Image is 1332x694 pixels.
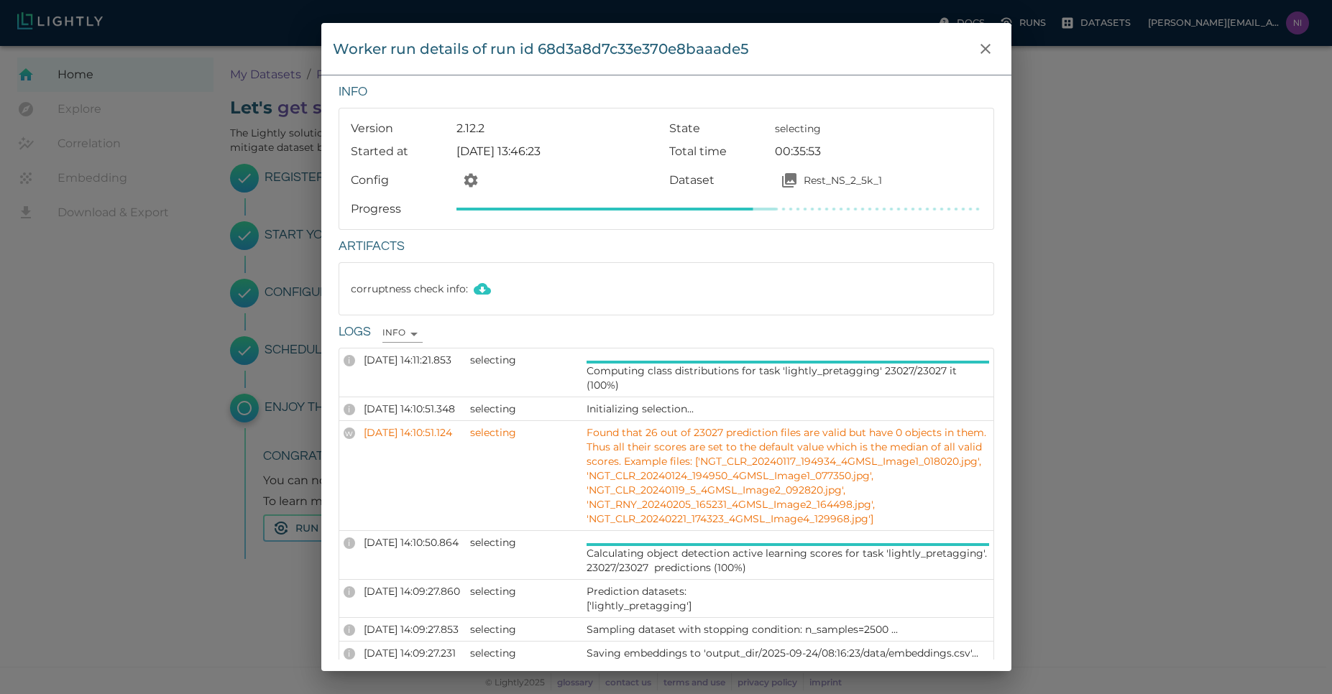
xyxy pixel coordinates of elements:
[775,166,981,195] a: Open your dataset Rest_NS_2_5k_1Rest_NS_2_5k_1
[339,236,994,258] h6: Artifacts
[468,274,497,303] button: Download corruptness check info
[351,120,451,137] p: Version
[470,584,578,598] p: selecting
[456,144,541,158] span: [DATE] 13:46:23
[804,173,882,188] p: Rest_NS_2_5k_1
[775,166,804,195] button: Open your dataset Rest_NS_2_5k_1
[775,144,821,158] time: 00:35:53
[364,353,461,367] p: [DATE] 14:11:21.853
[364,584,461,598] p: [DATE] 14:09:27.860
[339,81,994,103] h6: Info
[351,143,451,160] p: Started at
[344,427,355,439] div: WARNING
[587,646,989,660] p: Saving embeddings to 'output_dir/2025-09-24/08:16:23/data/embeddings.csv'...
[470,425,578,440] p: selecting
[351,200,451,218] p: Progress
[470,622,578,637] p: selecting
[587,584,989,613] p: Prediction datasets: ['lightly_pretagging']
[364,425,461,440] p: [DATE] 14:10:51.124
[351,274,509,303] p: corruptness check info :
[587,364,989,392] p: Computing class distributions for task 'lightly_pretagging' 23027/23027 it (100%)
[775,122,821,135] span: selecting
[587,546,989,575] p: Calculating object detection active learning scores for task 'lightly_pretagging'. 23027/23027 pr...
[470,402,578,416] p: selecting
[470,646,578,660] p: selecting
[344,648,355,660] div: INFO
[470,535,578,550] p: selecting
[344,586,355,598] div: INFO
[451,114,663,137] div: 2.12.2
[382,325,423,342] div: INFO
[669,120,770,137] p: State
[364,402,461,416] p: [DATE] 14:10:51.348
[333,37,748,60] div: Worker run details of run id 68d3a8d7c33e370e8baaade5
[364,622,461,637] p: [DATE] 14:09:27.853
[587,622,989,637] p: Sampling dataset with stopping condition: n_samples=2500 ...
[344,355,355,366] div: INFO
[339,321,371,343] h6: Logs
[669,172,770,189] p: Dataset
[587,425,989,526] p: Found that 26 out of 23027 prediction files are valid but have 0 objects in them. Thus all their ...
[364,646,461,660] p: [DATE] 14:09:27.231
[971,34,1000,63] button: close
[351,172,451,189] p: Config
[344,404,355,415] div: INFO
[587,402,989,416] p: Initializing selection...
[669,143,770,160] p: Total time
[344,624,355,636] div: INFO
[344,537,355,549] div: INFO
[364,535,461,550] p: [DATE] 14:10:50.864
[470,353,578,367] p: selecting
